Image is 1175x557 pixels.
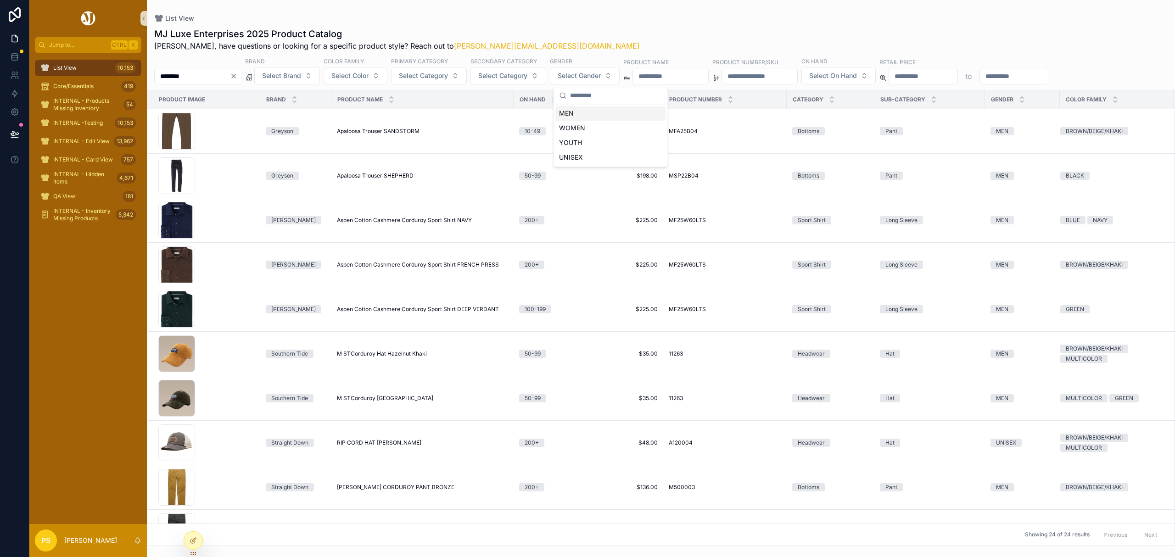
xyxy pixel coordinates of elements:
label: Primary Category [391,57,448,65]
a: $225.00 [600,261,658,268]
span: Aspen Cotton Cashmere Corduroy Sport Shirt DEEP VERDANT [337,306,499,313]
a: INTERNAL -Testing10,153 [35,115,141,131]
a: Long Sleeve [880,261,979,269]
span: Core/Essentials [53,83,94,90]
div: [PERSON_NAME] [271,216,316,224]
a: 50-99 [519,394,589,402]
a: $35.00 [600,350,658,357]
div: [PERSON_NAME] [271,261,316,269]
a: Apaloosa Trouser SHEPHERD [337,172,508,179]
a: UNISEX [990,439,1054,447]
div: 50-99 [525,394,541,402]
span: INTERNAL - Hidden Items [53,171,113,185]
a: Sport Shirt [792,261,869,269]
button: Select Button [801,67,876,84]
a: Headwear [792,394,869,402]
a: Greyson [266,172,326,180]
div: GREEN [1115,394,1133,402]
a: MEN [990,172,1054,180]
div: 13,962 [114,136,136,147]
div: 419 [121,81,136,92]
div: [PERSON_NAME] [271,305,316,313]
div: Sport Shirt [798,305,826,313]
a: MEN [990,350,1054,358]
div: MEN [996,172,1008,180]
a: BROWN/BEIGE/KHAKIMULTICOLOR [1060,345,1163,363]
a: 200+ [519,216,589,224]
label: Retail Price [879,58,916,66]
button: Select Button [391,67,467,84]
a: MF25W60LTS [669,217,781,224]
a: [PERSON_NAME][EMAIL_ADDRESS][DOMAIN_NAME] [454,41,640,50]
div: 757 [121,154,136,165]
a: Hat [880,394,979,402]
span: On Hand [520,96,546,103]
a: 50-99 [519,350,589,358]
a: Long Sleeve [880,305,979,313]
div: 200+ [525,261,539,269]
span: M STCorduroy Hat Hazelnut Khaki [337,350,427,357]
div: BLACK [1066,172,1084,180]
a: Core/Essentials419 [35,78,141,95]
a: Long Sleeve [880,216,979,224]
div: Greyson [271,172,293,180]
a: Southern Tide [266,394,326,402]
a: Bottoms [792,483,869,491]
div: Suggestions [554,104,667,167]
a: Bottoms [792,127,869,135]
a: MF25W60LTS [669,261,781,268]
a: INTERNAL - Products Missing Inventory54 [35,96,141,113]
span: 11263 [669,350,683,357]
span: MFA25B04 [669,128,698,135]
div: BROWN/BEIGE/KHAKI [1066,434,1123,442]
a: Pant [880,127,979,135]
a: MEN [990,127,1054,135]
span: MF25W60LTS [669,217,706,224]
span: $35.00 [600,395,658,402]
button: Select Button [550,67,620,84]
a: List View10,153 [35,60,141,76]
span: Sub-Category [880,96,925,103]
a: 200+ [519,261,589,269]
div: 200+ [525,216,539,224]
button: Select Button [470,67,546,84]
a: [PERSON_NAME] [266,216,326,224]
button: Jump to...CtrlK [35,37,141,53]
h1: MJ Luxe Enterprises 2025 Product Catalog [154,28,640,40]
div: Bottoms [798,127,819,135]
div: 50-99 [525,350,541,358]
div: Sport Shirt [798,216,826,224]
a: MEN [990,216,1054,224]
div: BROWN/BEIGE/KHAKI [1066,345,1123,353]
label: Product Number/SKU [712,58,778,66]
div: Long Sleeve [885,305,918,313]
span: INTERNAL - Edit View [53,138,110,145]
span: Select Gender [558,71,601,80]
span: Product Number [669,96,722,103]
div: Long Sleeve [885,261,918,269]
div: 181 [123,191,136,202]
div: Pant [885,483,897,491]
span: INTERNAL -Testing [53,119,103,127]
span: K [129,41,137,49]
div: 200+ [525,439,539,447]
div: scrollable content [29,53,147,235]
span: Ctrl [111,40,128,50]
button: Select Button [324,67,387,84]
span: Gender [991,96,1013,103]
div: NAVY [1093,216,1108,224]
span: Select Color [331,71,369,80]
label: Brand [245,57,265,65]
a: A120004 [669,439,781,446]
div: 200+ [525,483,539,491]
span: INTERNAL - Products Missing Inventory [53,97,120,112]
a: 100-199 [519,305,589,313]
a: Pant [880,483,979,491]
div: Hat [885,394,895,402]
a: $198.00 [600,172,658,179]
div: 10,153 [115,117,136,128]
a: [PERSON_NAME] CORDUROY PANT BRONZE [337,484,508,491]
div: WOMEN [555,121,666,135]
a: M500003 [669,484,781,491]
button: Select Button [254,67,320,84]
